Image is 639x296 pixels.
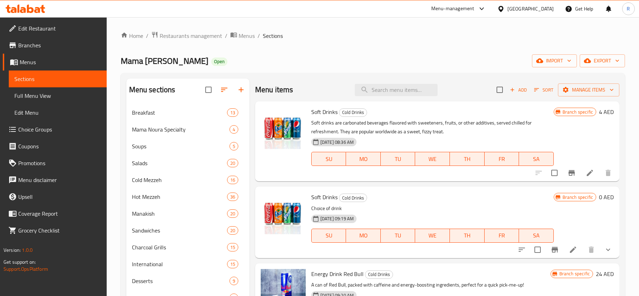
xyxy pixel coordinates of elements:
[580,54,625,67] button: export
[227,226,238,235] div: items
[126,222,249,239] div: Sandwiches20
[230,31,255,40] a: Menus
[311,269,364,279] span: Energy Drink Red Bull
[132,243,227,251] div: Charcoal Grills
[132,209,227,218] span: Manakish
[365,270,393,278] span: Cold Drinks
[18,125,101,134] span: Choice Groups
[318,139,357,146] span: [DATE] 08:36 AM
[346,152,381,166] button: MO
[132,176,227,184] div: Cold Mezzeh
[20,58,101,66] span: Menus
[132,260,227,268] span: International
[132,159,227,167] div: Salads
[450,229,485,243] button: TH
[3,188,107,205] a: Upsell
[18,193,101,201] span: Upsell
[519,229,554,243] button: SA
[596,269,614,279] h6: 24 AED
[3,20,107,37] a: Edit Restaurant
[233,81,249,98] button: Add section
[261,107,306,152] img: Soft Drinks
[349,230,378,241] span: MO
[534,86,553,94] span: Sort
[132,193,227,201] span: Hot Mezzeh
[227,159,238,167] div: items
[263,32,283,40] span: Sections
[532,85,555,95] button: Sort
[227,261,238,268] span: 15
[509,86,528,94] span: Add
[258,32,260,40] li: /
[627,5,630,13] span: R
[4,245,21,255] span: Version:
[230,278,238,284] span: 9
[318,215,357,222] span: [DATE] 09:19 AM
[485,152,519,166] button: FR
[261,192,306,237] img: Soft Drinks
[18,24,101,33] span: Edit Restaurant
[431,5,474,13] div: Menu-management
[415,152,450,166] button: WE
[558,83,619,96] button: Manage items
[569,245,577,254] a: Edit menu item
[126,256,249,273] div: International15
[492,82,507,97] span: Select section
[3,205,107,222] a: Coverage Report
[227,194,238,200] span: 36
[132,108,227,117] span: Breakfast
[225,32,227,40] li: /
[18,142,101,150] span: Coupons
[311,152,346,166] button: SU
[126,239,249,256] div: Charcoal Grills15
[604,245,612,254] svg: Show Choices
[121,53,208,69] span: Mama [PERSON_NAME]
[227,209,238,218] div: items
[355,84,438,96] input: search
[126,188,249,205] div: Hot Mezzeh36
[311,119,554,136] p: Soft drinks are carbonated beverages flavored with sweeteners, fruits, or other additives, served...
[121,31,625,40] nav: breadcrumb
[339,194,367,202] span: Cold Drinks
[227,176,238,184] div: items
[546,241,563,258] button: Branch-specific-item
[227,108,238,117] div: items
[230,143,238,150] span: 5
[229,142,238,150] div: items
[18,226,101,235] span: Grocery Checklist
[4,264,48,274] a: Support.OpsPlatform
[560,194,596,201] span: Branch specific
[132,277,229,285] span: Desserts
[126,138,249,155] div: Soups5
[18,209,101,218] span: Coverage Report
[146,32,148,40] li: /
[314,154,343,164] span: SU
[557,270,593,277] span: Branch specific
[18,159,101,167] span: Promotions
[586,169,594,177] a: Edit menu item
[311,192,338,202] span: Soft Drinks
[160,32,222,40] span: Restaurants management
[311,107,338,117] span: Soft Drinks
[132,125,229,134] div: Mama Noura Specialty
[311,281,551,289] p: A can of Red Bull, packed with caffeine and energy-boosting ingredients, perfect for a quick pick...
[365,270,393,279] div: Cold Drinks
[201,82,216,97] span: Select all sections
[211,59,227,65] span: Open
[14,75,101,83] span: Sections
[415,229,450,243] button: WE
[599,192,614,202] h6: 0 AED
[311,204,554,213] p: Choice of drink
[384,230,413,241] span: TU
[564,86,614,94] span: Manage items
[227,260,238,268] div: items
[22,245,33,255] span: 1.0.0
[239,32,255,40] span: Menus
[132,226,227,235] div: Sandwiches
[314,230,343,241] span: SU
[583,241,600,258] button: delete
[349,154,378,164] span: MO
[14,92,101,100] span: Full Menu View
[3,138,107,155] a: Coupons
